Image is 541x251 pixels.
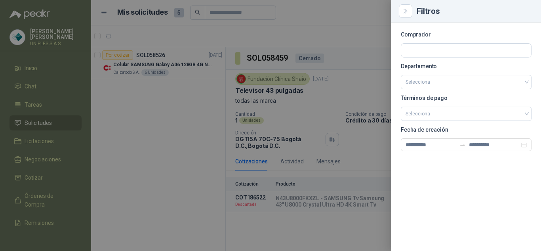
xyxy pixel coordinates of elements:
[401,64,531,69] p: Departamento
[417,7,531,15] div: Filtros
[401,6,410,16] button: Close
[401,127,531,132] p: Fecha de creación
[459,142,466,148] span: to
[459,142,466,148] span: swap-right
[401,32,531,37] p: Comprador
[401,96,531,100] p: Términos de pago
